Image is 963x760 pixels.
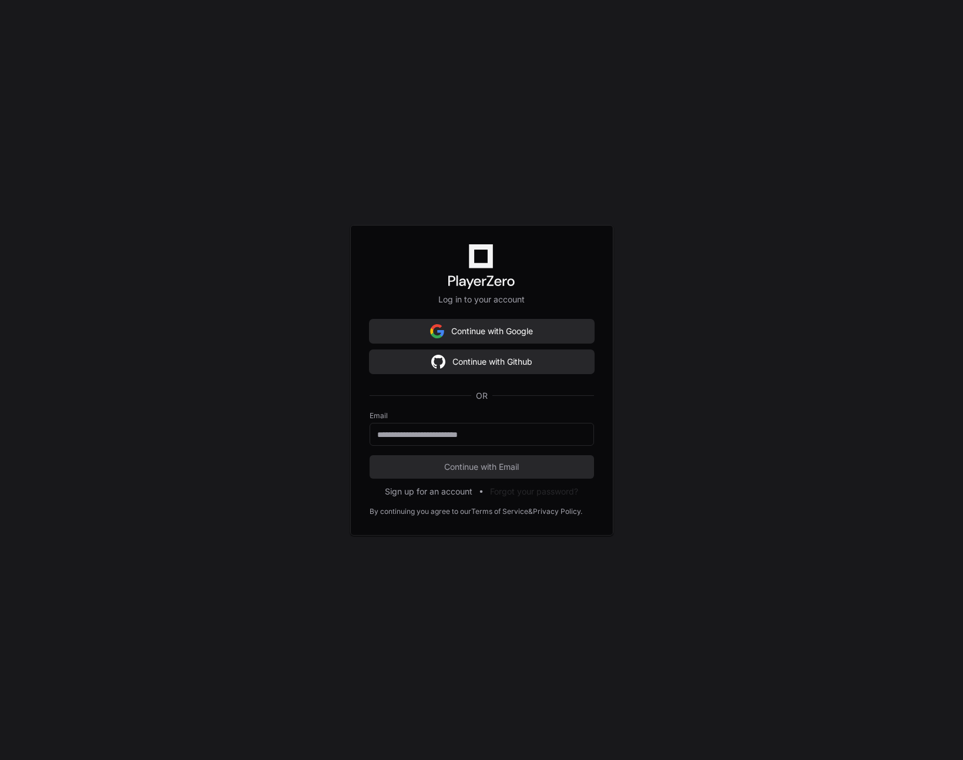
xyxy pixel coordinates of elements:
[471,390,492,402] span: OR
[471,507,528,516] a: Terms of Service
[370,461,594,473] span: Continue with Email
[370,320,594,343] button: Continue with Google
[533,507,582,516] a: Privacy Policy.
[370,455,594,479] button: Continue with Email
[370,507,471,516] div: By continuing you agree to our
[528,507,533,516] div: &
[370,350,594,374] button: Continue with Github
[431,350,445,374] img: Sign in with google
[370,411,594,421] label: Email
[490,486,578,497] button: Forgot your password?
[385,486,472,497] button: Sign up for an account
[430,320,444,343] img: Sign in with google
[370,294,594,305] p: Log in to your account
